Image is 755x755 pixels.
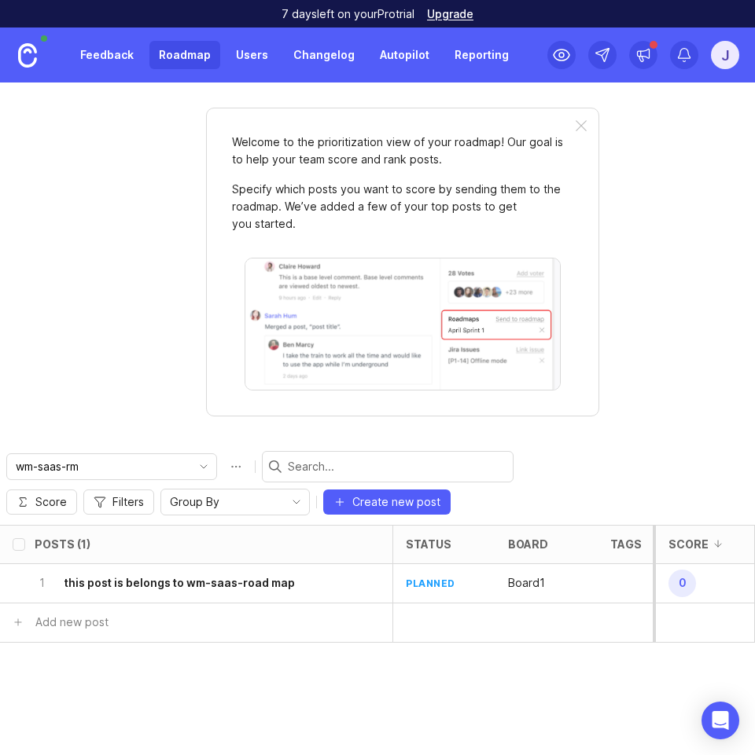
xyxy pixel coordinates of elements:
[6,489,77,515] button: Score
[83,489,154,515] button: Filters
[427,9,473,20] a: Upgrade
[191,460,216,473] svg: toggle icon
[160,489,310,515] div: toggle menu
[370,41,439,69] a: Autopilot
[170,493,219,511] span: Group By
[35,614,109,631] div: Add new post
[64,575,295,591] h6: this post is belongs to wm-saas-road map
[508,575,545,591] p: Board1
[445,41,518,69] a: Reporting
[288,458,506,475] input: Search...
[223,454,249,479] button: Roadmap options
[406,577,455,590] div: planned
[610,538,642,550] div: tags
[6,453,217,480] div: toggle menu
[232,134,573,168] p: Welcome to the prioritization view of your roadmap! Our goal is to help your team score and rank ...
[226,41,278,69] a: Users
[702,702,739,739] div: Open Intercom Messenger
[35,575,49,591] p: 1
[35,538,90,550] div: Posts (1)
[232,181,573,233] p: Specify which posts you want to score by sending them to the roadmap. We’ve added a few of your t...
[352,494,440,510] span: Create new post
[245,258,561,390] img: When viewing a post, you can send it to a roadmap
[282,6,414,22] p: 7 days left on your Pro trial
[508,538,548,550] div: board
[35,564,348,603] button: 1this post is belongs to wm-saas-road map
[406,538,451,550] div: status
[668,570,696,597] span: 0
[18,43,37,68] img: Canny Home
[668,538,709,550] div: Score
[284,41,364,69] a: Changelog
[16,458,190,475] input: wm-saas-rm
[323,489,451,515] button: Create new post
[711,41,739,69] button: j
[35,494,67,510] span: Score
[284,496,309,508] svg: toggle icon
[149,41,220,69] a: Roadmap
[112,494,144,510] span: Filters
[71,41,143,69] a: Feedback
